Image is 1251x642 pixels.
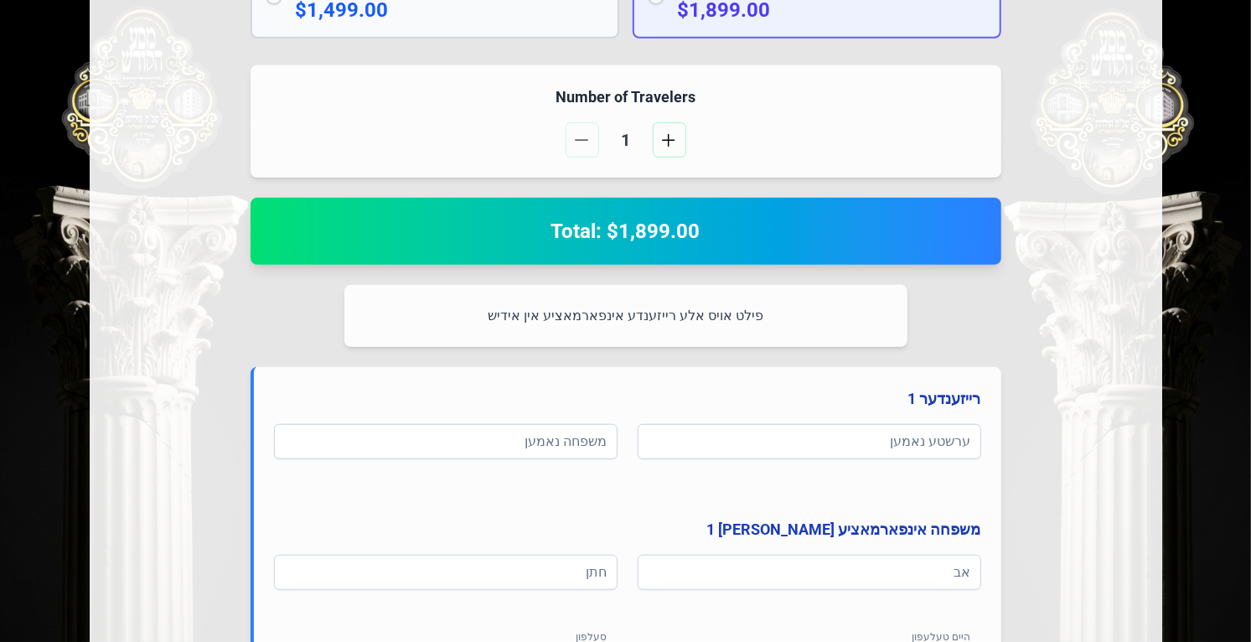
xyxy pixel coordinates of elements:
h4: משפחה אינפארמאציע [PERSON_NAME] 1 [274,518,981,541]
h4: רייזענדער 1 [274,387,981,411]
span: 1 [606,128,646,152]
h2: Total: $1,899.00 [271,218,981,245]
h4: Number of Travelers [271,85,981,109]
p: פילט אויס אלע רייזענדע אינפארמאציע אין אידיש [364,305,887,327]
